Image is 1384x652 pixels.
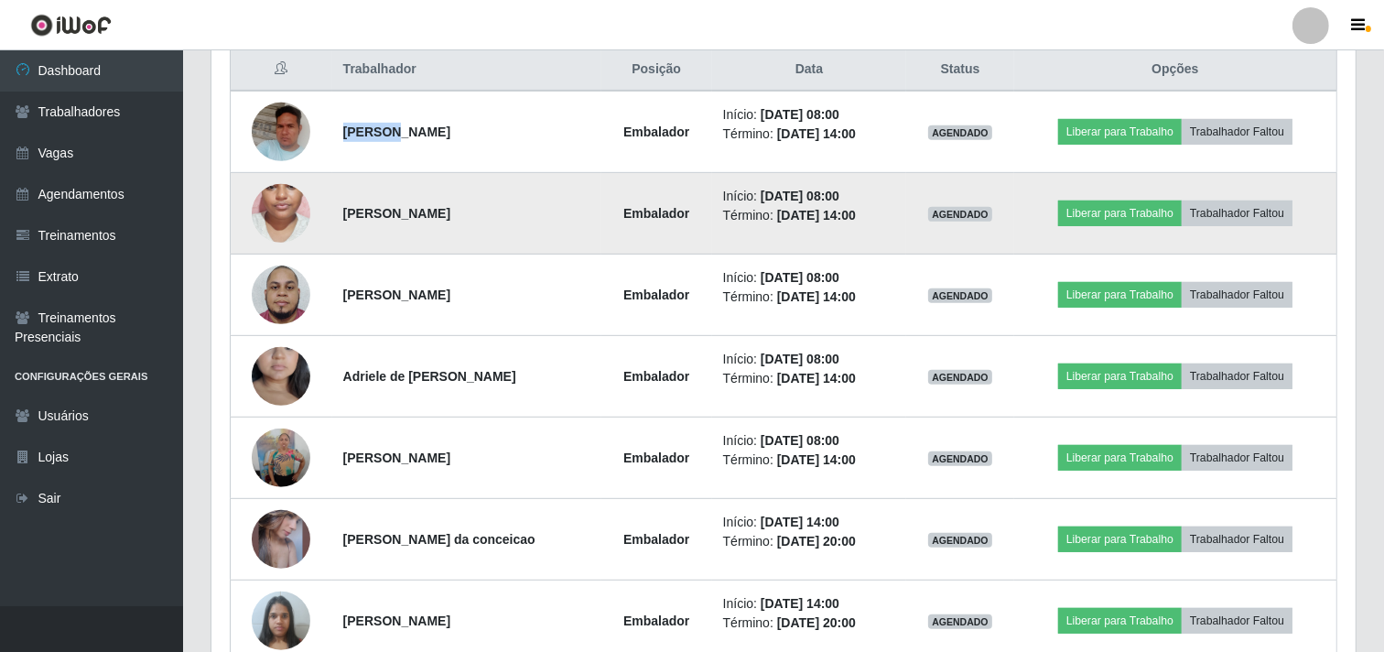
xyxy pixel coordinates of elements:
strong: Embalador [623,369,689,384]
img: 1734548593883.jpeg [252,311,310,441]
strong: Embalador [623,288,689,302]
button: Trabalhador Faltou [1182,527,1292,552]
li: Início: [723,431,896,451]
time: [DATE] 08:00 [761,270,839,285]
img: 1716661662747.jpeg [252,255,310,333]
button: Trabalhador Faltou [1182,282,1292,308]
li: Término: [723,125,896,144]
th: Status [906,49,1014,92]
span: AGENDADO [928,288,992,303]
strong: Embalador [623,206,689,221]
li: Início: [723,105,896,125]
button: Liberar para Trabalho [1058,527,1182,552]
button: Liberar para Trabalho [1058,364,1182,389]
img: CoreUI Logo [30,14,112,37]
strong: Embalador [623,614,689,628]
th: Opções [1014,49,1337,92]
li: Início: [723,350,896,369]
th: Posição [601,49,712,92]
span: AGENDADO [928,125,992,140]
button: Trabalhador Faltou [1182,119,1292,145]
time: [DATE] 08:00 [761,189,839,203]
li: Término: [723,614,896,633]
th: Trabalhador [332,49,601,92]
strong: Embalador [623,451,689,465]
li: Término: [723,288,896,307]
time: [DATE] 14:00 [761,596,839,611]
li: Início: [723,187,896,206]
th: Data [712,49,907,92]
strong: Embalador [623,125,689,139]
span: AGENDADO [928,533,992,548]
button: Trabalhador Faltou [1182,364,1292,389]
span: AGENDADO [928,370,992,385]
li: Início: [723,268,896,288]
img: 1713530929914.jpeg [252,148,310,278]
time: [DATE] 14:00 [777,289,856,304]
button: Liberar para Trabalho [1058,201,1182,226]
button: Trabalhador Faltou [1182,608,1292,634]
time: [DATE] 14:00 [777,126,856,141]
time: [DATE] 08:00 [761,352,839,366]
time: [DATE] 20:00 [777,534,856,549]
button: Trabalhador Faltou [1182,445,1292,471]
time: [DATE] 08:00 [761,433,839,448]
button: Liberar para Trabalho [1058,282,1182,308]
time: [DATE] 14:00 [777,371,856,386]
span: AGENDADO [928,451,992,466]
strong: [PERSON_NAME] [343,125,450,139]
strong: Adriele de [PERSON_NAME] [343,369,516,384]
strong: [PERSON_NAME] da conceicao [343,532,535,547]
strong: [PERSON_NAME] [343,206,450,221]
strong: [PERSON_NAME] [343,614,450,628]
strong: [PERSON_NAME] [343,288,450,302]
img: 1758218075605.jpeg [252,495,310,584]
li: Início: [723,594,896,614]
time: [DATE] 20:00 [777,615,856,630]
span: AGENDADO [928,614,992,629]
time: [DATE] 14:00 [777,452,856,467]
time: [DATE] 08:00 [761,107,839,122]
button: Trabalhador Faltou [1182,201,1292,226]
img: 1747678761678.jpeg [252,429,310,487]
time: [DATE] 14:00 [777,208,856,223]
span: AGENDADO [928,207,992,222]
li: Término: [723,369,896,388]
strong: [PERSON_NAME] [343,451,450,465]
li: Término: [723,451,896,470]
li: Término: [723,532,896,551]
time: [DATE] 14:00 [761,515,839,529]
button: Liberar para Trabalho [1058,119,1182,145]
strong: Embalador [623,532,689,547]
button: Liberar para Trabalho [1058,608,1182,634]
button: Liberar para Trabalho [1058,445,1182,471]
li: Início: [723,513,896,532]
img: 1709678182246.jpeg [252,80,310,184]
li: Término: [723,206,896,225]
